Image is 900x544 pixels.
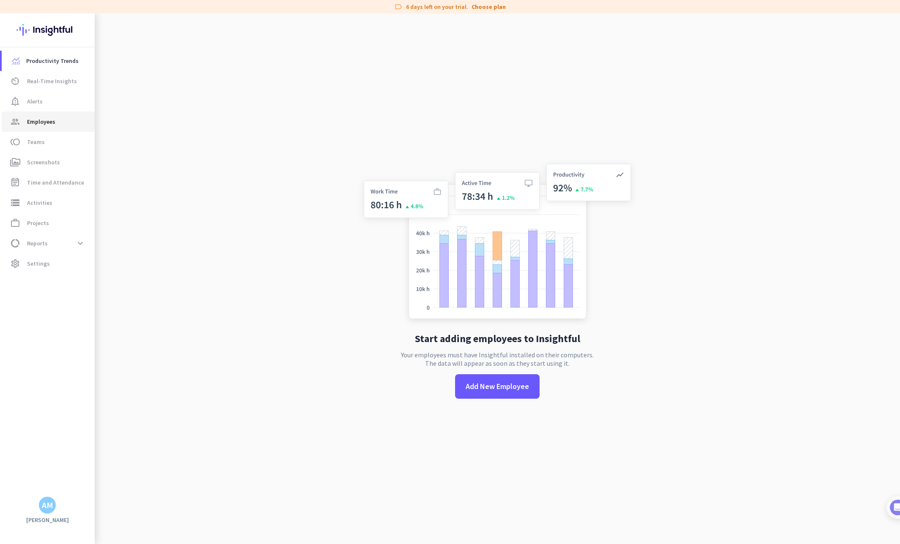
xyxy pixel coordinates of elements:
[2,253,95,274] a: settingsSettings
[42,501,53,509] div: AM
[27,117,55,127] span: Employees
[2,51,95,71] a: menu-itemProductivity Trends
[2,152,95,172] a: perm_mediaScreenshots
[394,3,403,11] i: label
[12,57,19,65] img: menu-item
[26,56,79,66] span: Productivity Trends
[73,236,88,251] button: expand_more
[10,177,20,188] i: event_note
[27,76,77,86] span: Real-Time Insights
[16,14,78,46] img: Insightful logo
[2,71,95,91] a: av_timerReal-Time Insights
[10,137,20,147] i: toll
[27,157,60,167] span: Screenshots
[2,172,95,193] a: event_noteTime and Attendance
[2,213,95,233] a: work_outlineProjects
[27,96,43,106] span: Alerts
[357,159,637,327] img: no-search-results
[10,76,20,86] i: av_timer
[10,96,20,106] i: notification_important
[472,3,506,11] a: Choose plan
[455,374,540,399] button: Add New Employee
[2,112,95,132] a: groupEmployees
[10,218,20,228] i: work_outline
[2,193,95,213] a: storageActivities
[10,238,20,248] i: data_usage
[27,137,45,147] span: Teams
[27,218,49,228] span: Projects
[10,157,20,167] i: perm_media
[2,233,95,253] a: data_usageReportsexpand_more
[27,258,50,269] span: Settings
[27,177,84,188] span: Time and Attendance
[2,91,95,112] a: notification_importantAlerts
[466,381,529,392] span: Add New Employee
[10,198,20,208] i: storage
[415,334,580,344] h2: Start adding employees to Insightful
[10,258,20,269] i: settings
[10,117,20,127] i: group
[401,351,594,367] p: Your employees must have Insightful installed on their computers. The data will appear as soon as...
[27,238,48,248] span: Reports
[2,132,95,152] a: tollTeams
[27,198,52,208] span: Activities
